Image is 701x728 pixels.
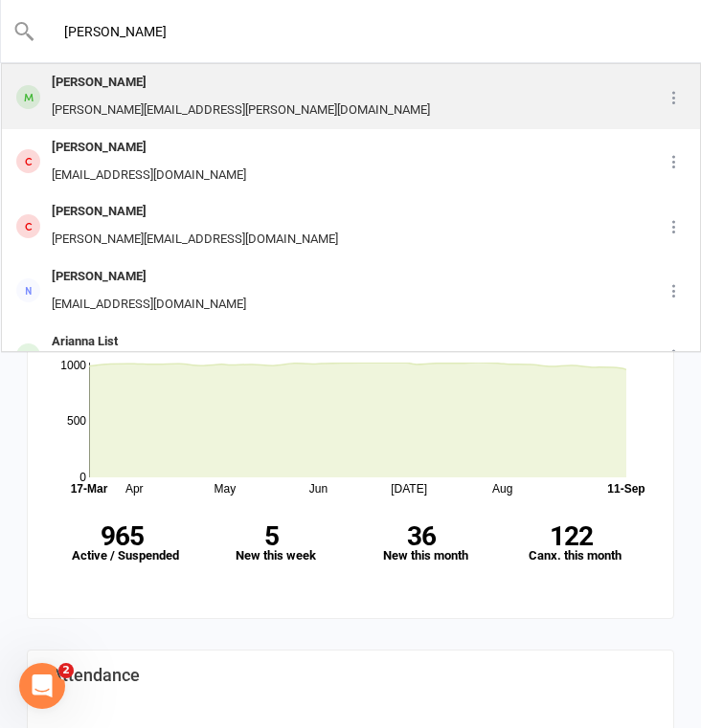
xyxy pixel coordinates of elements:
a: 122Canx. this month [501,512,651,576]
div: [PERSON_NAME] [46,134,252,162]
strong: 122 [501,523,644,549]
div: [EMAIL_ADDRESS][DOMAIN_NAME] [46,162,252,189]
a: 36New this month [350,512,501,576]
span: 2 [58,663,74,678]
strong: 965 [51,523,193,549]
div: Arianna List [46,328,252,356]
div: [PERSON_NAME] [46,69,436,97]
div: [PERSON_NAME][EMAIL_ADDRESS][DOMAIN_NAME] [46,226,344,254]
div: [EMAIL_ADDRESS][DOMAIN_NAME] [46,291,252,319]
div: [PERSON_NAME][EMAIL_ADDRESS][PERSON_NAME][DOMAIN_NAME] [46,97,436,124]
input: Search... [35,18,667,45]
strong: 5 [201,523,344,549]
iframe: Intercom live chat [19,663,65,709]
a: 5New this week [201,512,351,576]
a: 965Active / Suspended [51,512,201,576]
div: [PERSON_NAME] [46,263,252,291]
strong: 36 [350,523,493,549]
div: [PERSON_NAME] [46,198,344,226]
h3: Attendance [51,666,650,685]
